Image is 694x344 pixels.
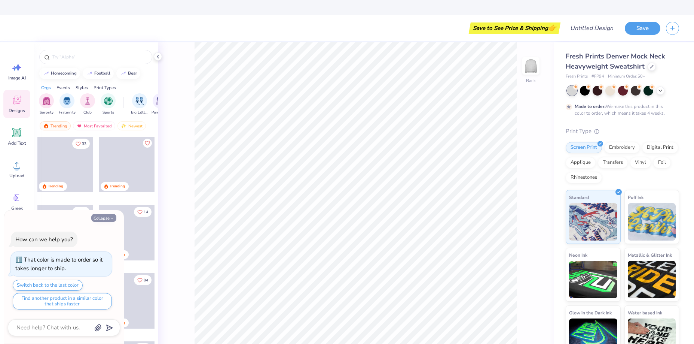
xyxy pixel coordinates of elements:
[575,103,606,109] strong: Made to order:
[608,73,645,80] span: Minimum Order: 50 +
[120,71,126,76] img: trend_line.gif
[42,97,51,105] img: Sorority Image
[526,77,536,84] div: Back
[72,139,90,149] button: Like
[144,278,148,282] span: 84
[598,157,628,168] div: Transfers
[144,210,148,214] span: 14
[48,184,63,189] div: Trending
[104,97,113,105] img: Sports Image
[9,108,25,114] span: Designs
[110,184,125,189] div: Trending
[569,261,617,298] img: Neon Ink
[569,193,589,201] span: Standard
[117,121,146,130] div: Newest
[143,139,152,148] button: Like
[59,93,76,115] button: filter button
[63,97,71,105] img: Fraternity Image
[566,157,596,168] div: Applique
[39,68,80,79] button: homecoming
[52,53,147,61] input: Try "Alpha"
[625,22,660,35] button: Save
[101,93,116,115] button: filter button
[591,73,604,80] span: # FP94
[41,84,51,91] div: Orgs
[628,309,662,317] span: Water based Ink
[566,172,602,183] div: Rhinestones
[566,142,602,153] div: Screen Print
[628,261,676,298] img: Metallic & Glitter Ink
[15,236,73,243] div: How can we help you?
[569,309,612,317] span: Glow in the Dark Ink
[628,193,643,201] span: Puff Ink
[116,68,140,79] button: bear
[76,123,82,129] img: most_fav.gif
[43,123,49,129] img: trending.gif
[80,93,95,115] button: filter button
[87,71,93,76] img: trend_line.gif
[134,207,152,217] button: Like
[13,280,83,291] button: Switch back to the last color
[83,68,114,79] button: football
[40,110,53,115] span: Sorority
[566,52,665,71] span: Fresh Prints Denver Mock Neck Heavyweight Sweatshirt
[39,93,54,115] button: filter button
[642,142,678,153] div: Digital Print
[131,93,148,115] div: filter for Big Little Reveal
[94,84,116,91] div: Print Types
[91,214,116,222] button: Collapse
[131,110,148,115] span: Big Little Reveal
[566,73,588,80] span: Fresh Prints
[8,75,26,81] span: Image AI
[628,251,672,259] span: Metallic & Glitter Ink
[564,21,619,36] input: Untitled Design
[80,93,95,115] div: filter for Club
[121,123,127,129] img: newest.gif
[72,207,90,217] button: Like
[11,205,23,211] span: Greek
[73,121,115,130] div: Most Favorited
[131,93,148,115] button: filter button
[523,58,538,73] img: Back
[51,71,77,75] div: homecoming
[128,71,137,75] div: bear
[59,93,76,115] div: filter for Fraternity
[575,103,667,117] div: We make this product in this color to order, which means it takes 4 weeks.
[13,293,112,310] button: Find another product in a similar color that ships faster
[83,97,92,105] img: Club Image
[15,256,103,272] div: That color is made to order so it takes longer to ship.
[59,110,76,115] span: Fraternity
[9,173,24,179] span: Upload
[569,251,587,259] span: Neon Ink
[83,110,92,115] span: Club
[76,84,88,91] div: Styles
[152,110,169,115] span: Parent's Weekend
[628,203,676,241] img: Puff Ink
[101,93,116,115] div: filter for Sports
[156,97,165,105] img: Parent's Weekend Image
[8,140,26,146] span: Add Text
[630,157,651,168] div: Vinyl
[152,93,169,115] div: filter for Parent's Weekend
[604,142,640,153] div: Embroidery
[56,84,70,91] div: Events
[569,203,617,241] img: Standard
[94,71,110,75] div: football
[152,93,169,115] button: filter button
[566,127,679,136] div: Print Type
[135,97,144,105] img: Big Little Reveal Image
[43,71,49,76] img: trend_line.gif
[653,157,671,168] div: Foil
[40,121,71,130] div: Trending
[82,142,86,146] span: 33
[134,275,152,285] button: Like
[103,110,114,115] span: Sports
[39,93,54,115] div: filter for Sorority
[548,23,556,32] span: 👉
[471,22,559,34] div: Save to See Price & Shipping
